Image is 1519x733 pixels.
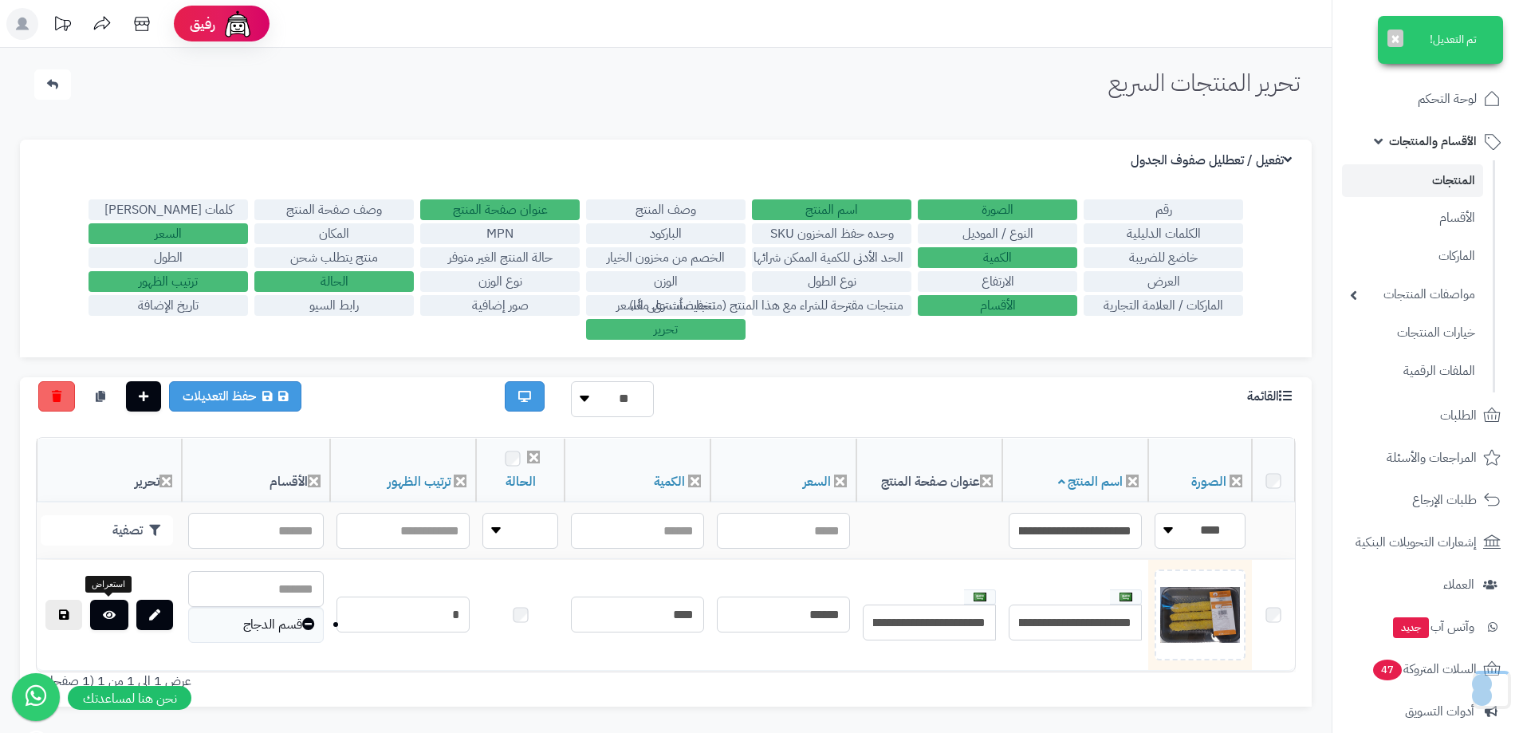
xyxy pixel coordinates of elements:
[89,223,248,244] label: السعر
[190,14,215,33] span: رفيق
[752,223,911,244] label: وحده حفظ المخزون SKU
[420,199,580,220] label: عنوان صفحة المنتج
[1084,295,1243,316] label: الماركات / العلامة التجارية
[918,199,1077,220] label: الصورة
[254,223,414,244] label: المكان
[752,271,911,292] label: نوع الطول
[586,247,746,268] label: الخصم من مخزون الخيار
[1440,404,1477,427] span: الطلبات
[42,8,82,44] a: تحديثات المنصة
[1342,650,1509,688] a: السلات المتروكة47
[1342,80,1509,118] a: لوحة التحكم
[1443,573,1474,596] span: العملاء
[89,271,248,292] label: ترتيب الظهور
[1120,593,1132,601] img: العربية
[24,672,666,691] div: عرض 1 إلى 1 من 1 (1 صفحات)
[1412,489,1477,511] span: طلبات الإرجاع
[1342,481,1509,519] a: طلبات الإرجاع
[1342,164,1483,197] a: المنتجات
[1084,271,1243,292] label: العرض
[169,381,301,412] a: حفظ التعديلات
[1084,199,1243,220] label: رقم
[1342,396,1509,435] a: الطلبات
[1342,354,1483,388] a: الملفات الرقمية
[41,515,173,546] button: تصفية
[254,271,414,292] label: الحالة
[1342,523,1509,562] a: إشعارات التحويلات البنكية
[420,223,580,244] label: MPN
[1342,566,1509,604] a: العملاء
[1084,247,1243,268] label: خاضع للضريبة
[420,247,580,268] label: حالة المنتج الغير متوفر
[1342,201,1483,235] a: الأقسام
[918,247,1077,268] label: الكمية
[1378,16,1503,64] div: تم التعديل!
[1373,660,1402,680] span: 47
[420,295,580,316] label: صور إضافية
[752,295,911,316] label: منتجات مقترحة للشراء مع هذا المنتج (منتجات تُشترى معًا)
[1342,439,1509,477] a: المراجعات والأسئلة
[1084,223,1243,244] label: الكلمات الدليلية
[1393,617,1429,638] span: جديد
[752,199,911,220] label: اسم المنتج
[918,271,1077,292] label: الارتفاع
[586,271,746,292] label: الوزن
[1371,658,1477,680] span: السلات المتروكة
[1405,700,1474,723] span: أدوات التسويق
[1108,69,1300,96] h1: تحرير المنتجات السريع
[85,576,132,593] div: استعراض
[254,295,414,316] label: رابط السيو
[586,199,746,220] label: وصف المنتج
[420,271,580,292] label: نوع الوزن
[89,295,248,316] label: تاريخ الإضافة
[752,247,911,268] label: الحد الأدنى للكمية الممكن شرائها
[1389,130,1477,152] span: الأقسام والمنتجات
[37,439,182,502] th: تحرير
[1418,88,1477,110] span: لوحة التحكم
[1342,239,1483,274] a: الماركات
[89,199,248,220] label: كلمات [PERSON_NAME]
[974,593,986,601] img: العربية
[803,472,831,491] a: السعر
[1191,472,1226,491] a: الصورة
[182,439,330,502] th: الأقسام
[586,295,746,316] label: تخفيضات على السعر
[388,472,451,491] a: ترتيب الظهور
[1387,30,1403,47] button: ×
[254,247,414,268] label: منتج يتطلب شحن
[1247,389,1296,404] h3: القائمة
[1342,316,1483,350] a: خيارات المنتجات
[1387,447,1477,469] span: المراجعات والأسئلة
[918,295,1077,316] label: الأقسام
[197,616,315,634] div: قسم الدجاج
[856,439,1002,502] th: عنوان صفحة المنتج
[222,8,254,40] img: ai-face.png
[1391,616,1474,638] span: وآتس آب
[1342,692,1509,731] a: أدوات التسويق
[1058,472,1124,491] a: اسم المنتج
[89,247,248,268] label: الطول
[586,319,746,340] label: تحرير
[254,199,414,220] label: وصف صفحة المنتج
[1342,278,1483,312] a: مواصفات المنتجات
[1356,531,1477,554] span: إشعارات التحويلات البنكية
[1131,153,1296,168] h3: تفعيل / تعطليل صفوف الجدول
[918,223,1077,244] label: النوع / الموديل
[1342,608,1509,646] a: وآتس آبجديد
[654,472,685,491] a: الكمية
[506,472,536,491] a: الحالة
[586,223,746,244] label: الباركود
